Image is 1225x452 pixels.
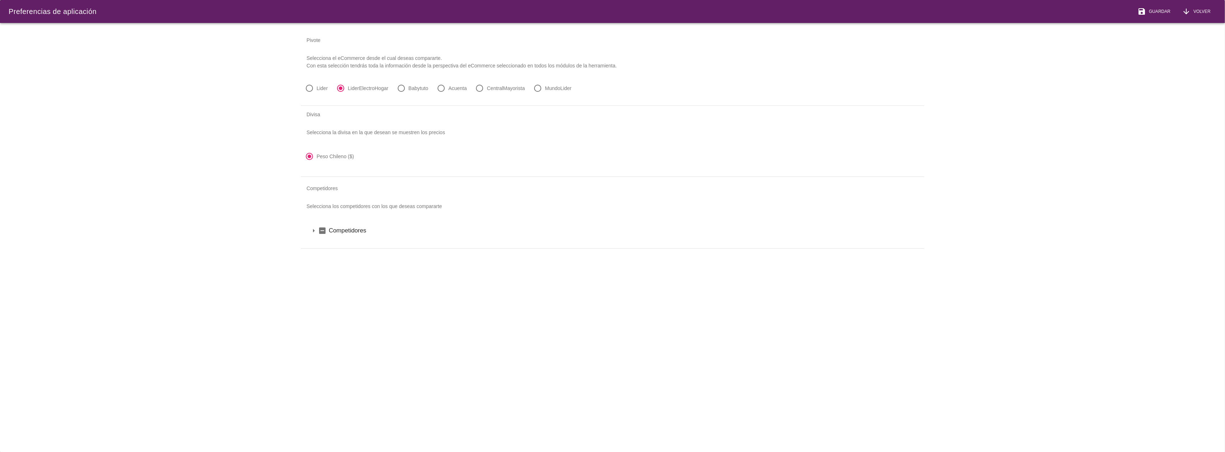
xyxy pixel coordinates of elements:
[329,226,916,235] label: Competidores
[301,123,924,142] p: Selecciona la divisa en la que desean se muestren los precios
[1191,8,1211,15] span: Volver
[301,197,924,216] p: Selecciona los competidores con los que deseas compararte
[317,85,328,92] label: Lider
[301,106,924,123] div: Divisa
[1182,7,1191,16] i: arrow_downward
[318,226,327,235] i: indeterminate_check_box
[487,85,525,92] label: CentralMayorista
[9,6,97,17] div: Preferencias de aplicación
[317,153,354,160] label: Peso Chileno ($)
[309,226,318,235] i: arrow_drop_down
[301,180,924,197] div: Competidores
[301,32,924,49] div: Pivote
[545,85,571,92] label: MundoLider
[1146,8,1170,15] span: Guardar
[1137,7,1146,16] i: save
[301,49,924,75] p: Selecciona el eCommerce desde el cual deseas compararte. Con esta selección tendrás toda la infor...
[408,85,428,92] label: Babytuto
[348,85,388,92] label: LiderElectroHogar
[448,85,467,92] label: Acuenta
